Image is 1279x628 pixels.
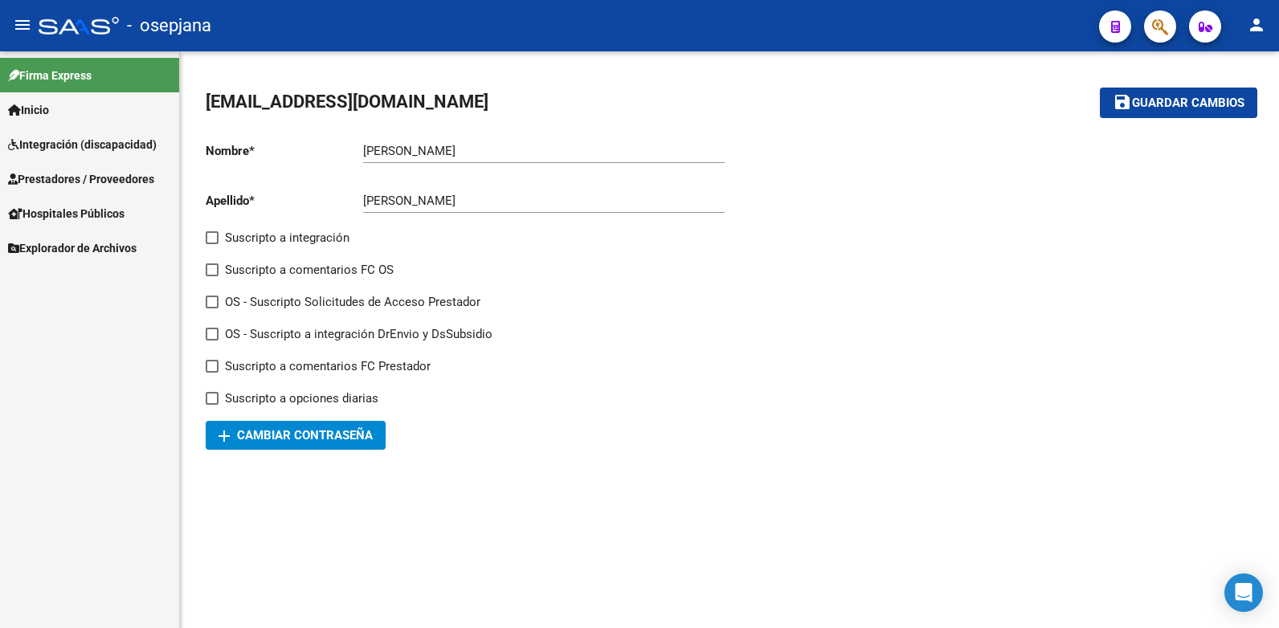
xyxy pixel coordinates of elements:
[225,292,480,312] span: OS - Suscripto Solicitudes de Acceso Prestador
[8,101,49,119] span: Inicio
[8,205,125,222] span: Hospitales Públicos
[225,357,431,376] span: Suscripto a comentarios FC Prestador
[1113,92,1132,112] mat-icon: save
[8,170,154,188] span: Prestadores / Proveedores
[206,142,363,160] p: Nombre
[1247,15,1266,35] mat-icon: person
[215,426,234,446] mat-icon: add
[127,8,211,43] span: - osepjana
[8,136,157,153] span: Integración (discapacidad)
[225,389,378,408] span: Suscripto a opciones diarias
[206,421,386,450] button: Cambiar Contraseña
[8,239,137,257] span: Explorador de Archivos
[206,192,363,210] p: Apellido
[1224,573,1263,612] div: Open Intercom Messenger
[219,428,373,442] span: Cambiar Contraseña
[225,228,349,247] span: Suscripto a integración
[206,92,488,112] span: [EMAIL_ADDRESS][DOMAIN_NAME]
[225,324,492,344] span: OS - Suscripto a integración DrEnvio y DsSubsidio
[8,67,92,84] span: Firma Express
[1100,88,1257,117] button: Guardar cambios
[1132,96,1244,111] span: Guardar cambios
[13,15,32,35] mat-icon: menu
[225,260,394,279] span: Suscripto a comentarios FC OS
